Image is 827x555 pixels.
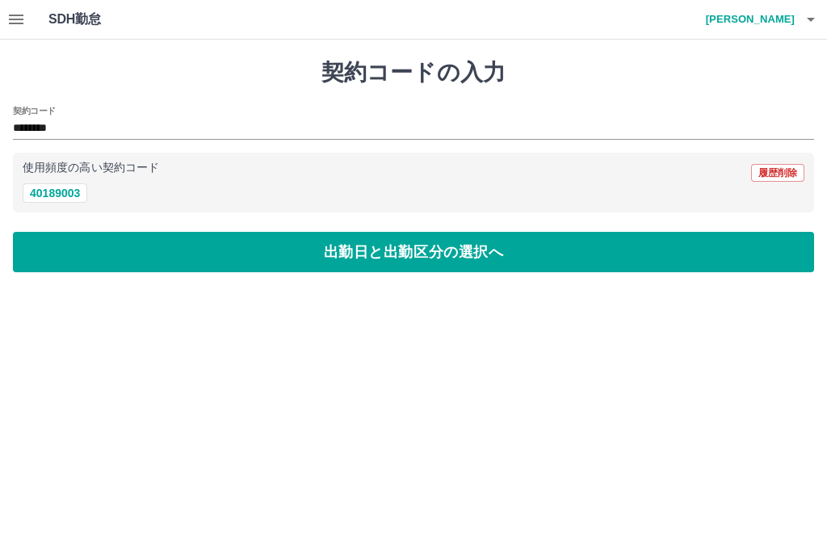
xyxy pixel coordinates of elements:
[13,232,814,272] button: 出勤日と出勤区分の選択へ
[13,59,814,86] h1: 契約コードの入力
[751,164,804,182] button: 履歴削除
[23,162,159,174] p: 使用頻度の高い契約コード
[23,183,87,203] button: 40189003
[13,104,56,117] h2: 契約コード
